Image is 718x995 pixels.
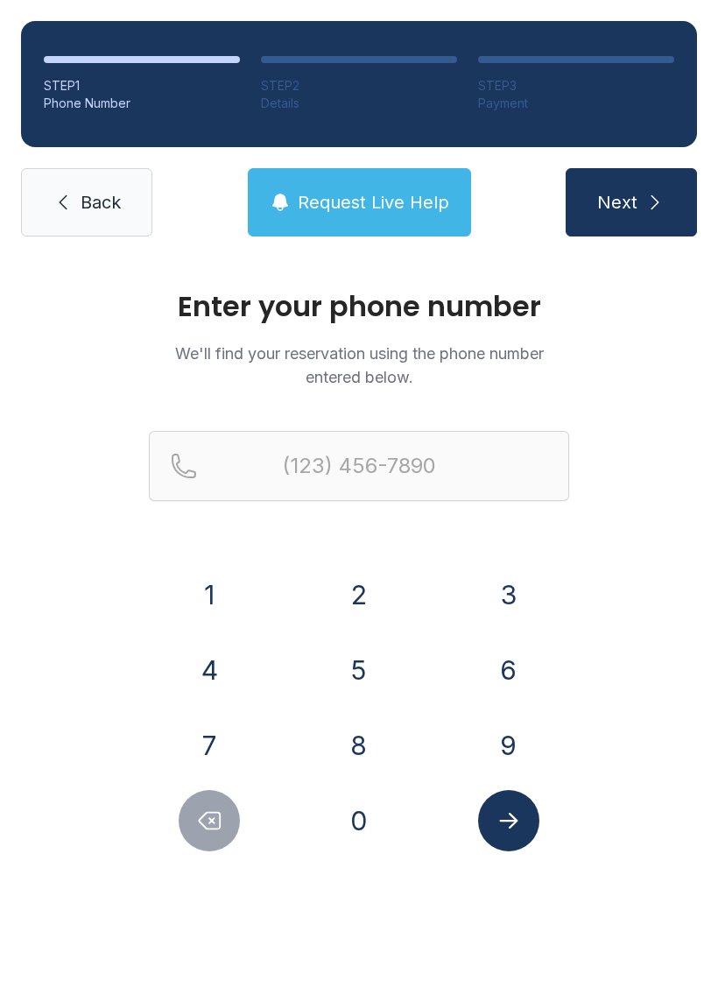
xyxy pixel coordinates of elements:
[597,190,637,215] span: Next
[328,639,390,701] button: 5
[179,715,240,776] button: 7
[149,342,569,389] p: We'll find your reservation using the phone number entered below.
[328,790,390,851] button: 0
[478,95,674,112] div: Payment
[44,77,240,95] div: STEP 1
[261,95,457,112] div: Details
[44,95,240,112] div: Phone Number
[478,564,539,625] button: 3
[478,77,674,95] div: STEP 3
[179,564,240,625] button: 1
[478,715,539,776] button: 9
[478,790,539,851] button: Submit lookup form
[328,715,390,776] button: 8
[149,293,569,321] h1: Enter your phone number
[81,190,121,215] span: Back
[149,431,569,501] input: Reservation phone number
[298,190,449,215] span: Request Live Help
[179,639,240,701] button: 4
[179,790,240,851] button: Delete number
[328,564,390,625] button: 2
[261,77,457,95] div: STEP 2
[478,639,539,701] button: 6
